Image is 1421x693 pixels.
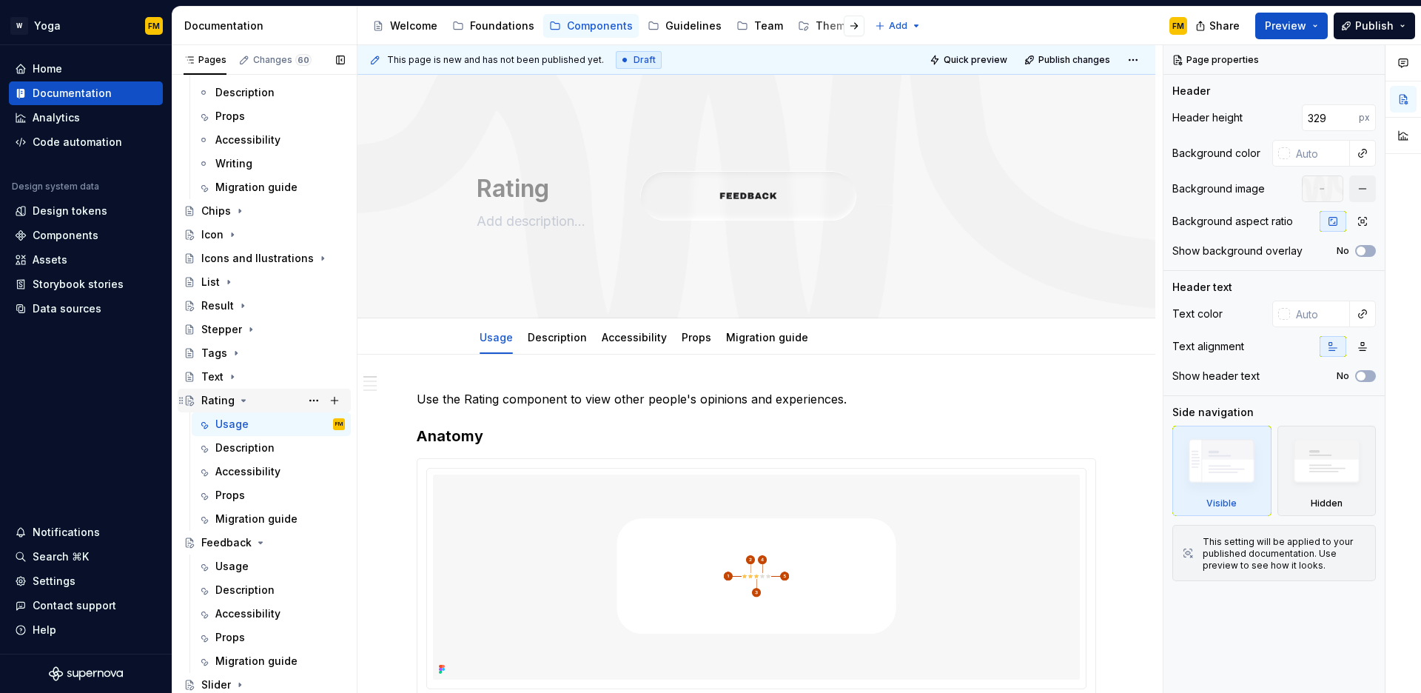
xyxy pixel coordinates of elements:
div: Stepper [201,322,242,337]
a: Documentation [9,81,163,105]
div: Result [201,298,234,313]
div: Description [215,441,275,455]
div: Home [33,61,62,76]
a: Tags [178,341,351,365]
a: Team [730,14,789,38]
div: Components [567,19,633,33]
div: Documentation [184,19,351,33]
a: Usage [480,331,513,344]
button: Quick preview [925,50,1014,70]
div: FM [148,20,160,32]
div: Notifications [33,525,100,540]
div: Migration guide [215,512,298,526]
a: Description [192,81,351,104]
input: Auto [1290,301,1350,327]
div: Rating [201,393,235,408]
div: Accessibility [215,133,280,147]
a: Stepper [178,318,351,341]
label: No [1337,370,1349,382]
div: Feedback [201,535,252,550]
div: Yoga [34,19,61,33]
div: Description [215,583,275,597]
a: Assets [9,248,163,272]
button: Contact support [9,594,163,617]
div: Background color [1172,146,1260,161]
button: Search ⌘K [9,545,163,569]
div: Hidden [1311,498,1343,509]
p: Use the Rating component to view other people's opinions and experiences. [417,390,1096,408]
div: Documentation [33,86,112,101]
div: Text alignment [1172,339,1244,354]
a: Description [192,578,351,602]
svg: Supernova Logo [49,666,123,681]
button: Publish changes [1020,50,1117,70]
div: Analytics [33,110,80,125]
a: Data sources [9,297,163,321]
a: Accessibility [192,460,351,483]
div: Hidden [1277,426,1377,516]
div: Foundations [470,19,534,33]
div: Slider [201,677,231,692]
div: Text color [1172,307,1223,321]
a: Accessibility [192,128,351,152]
div: Props [215,109,245,124]
div: Migration guide [215,180,298,195]
a: Components [543,14,639,38]
div: Accessibility [215,606,280,621]
button: Share [1188,13,1249,39]
p: px [1359,112,1370,124]
div: Design tokens [33,204,107,218]
div: Visible [1172,426,1271,516]
div: Description [215,85,275,100]
div: Background aspect ratio [1172,214,1293,229]
input: Auto [1302,104,1359,131]
a: Icon [178,223,351,247]
div: Code automation [33,135,122,150]
div: FM [1172,20,1184,32]
span: Publish changes [1038,54,1110,66]
span: Quick preview [944,54,1007,66]
a: Description [192,436,351,460]
a: Foundations [446,14,540,38]
span: Publish [1355,19,1394,33]
div: Design system data [12,181,99,192]
span: Preview [1265,19,1306,33]
a: Text [178,365,351,389]
div: Settings [33,574,75,589]
span: Share [1209,19,1240,33]
div: Team [754,19,783,33]
button: Notifications [9,520,163,544]
a: Icons and Ilustrations [178,247,351,270]
div: Visible [1206,498,1237,509]
div: Storybook stories [33,277,124,292]
a: Design tokens [9,199,163,223]
div: Icon [201,227,224,242]
a: Welcome [366,14,443,38]
a: Accessibility [192,602,351,626]
span: Add [889,20,907,32]
div: Pages [184,54,226,66]
div: Usage [474,321,519,352]
div: Props [215,488,245,503]
div: Accessibility [596,321,673,352]
div: Show header text [1172,369,1260,384]
div: Show background overlay [1172,244,1303,258]
div: Writing [215,156,252,171]
a: UsageFM [192,412,351,436]
div: Header [1172,84,1210,98]
div: List [201,275,220,289]
a: Rating [178,389,351,412]
label: No [1337,245,1349,257]
a: Migration guide [192,507,351,531]
div: Contact support [33,598,116,613]
button: Publish [1334,13,1415,39]
a: Chips [178,199,351,223]
div: FM [335,417,343,432]
strong: Anatomy [417,427,483,445]
div: W [10,17,28,35]
div: Welcome [390,19,437,33]
div: Assets [33,252,67,267]
a: Props [682,331,711,344]
button: Add [870,16,926,36]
